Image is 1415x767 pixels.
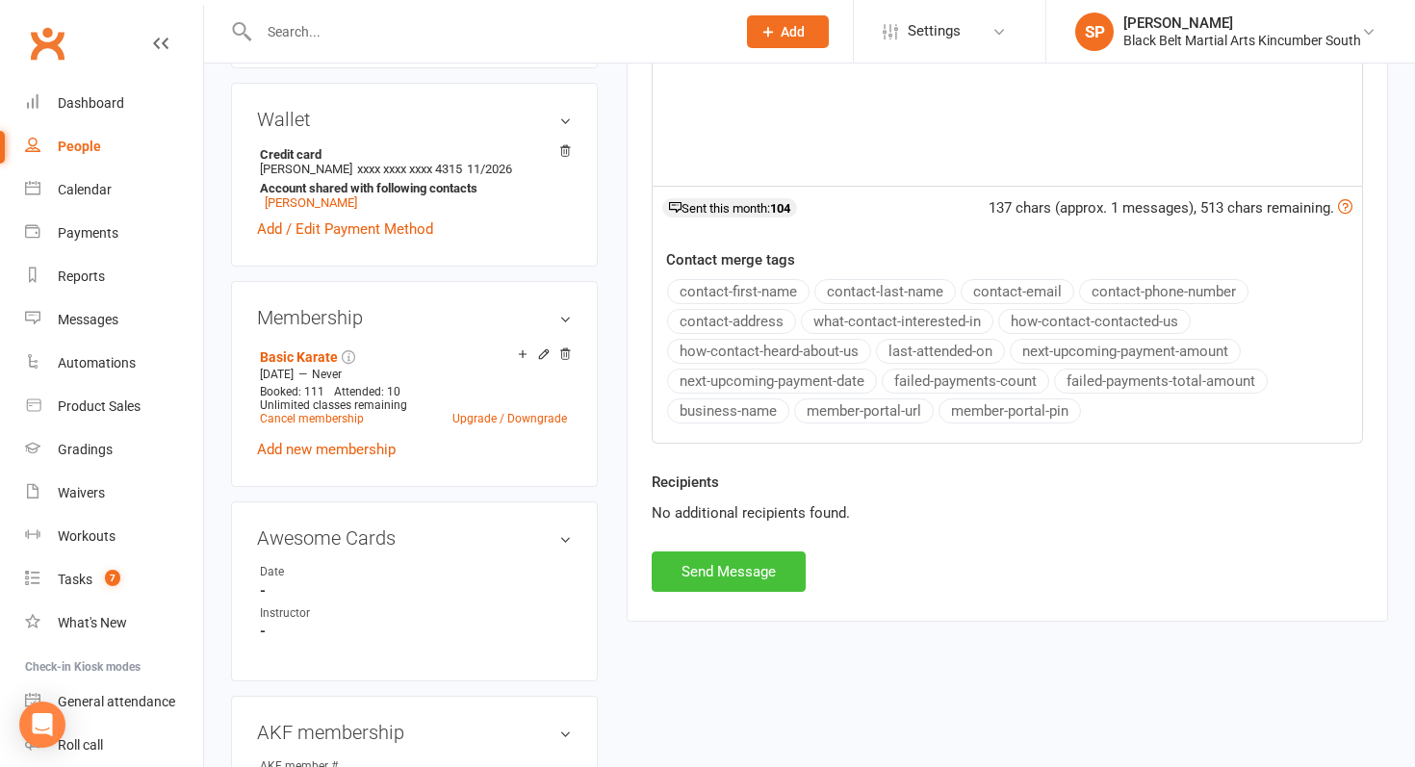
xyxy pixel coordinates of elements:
[253,18,722,45] input: Search...
[58,528,116,544] div: Workouts
[25,724,203,767] a: Roll call
[998,309,1191,334] button: how-contact-contacted-us
[257,527,572,549] h3: Awesome Cards
[265,195,357,210] a: [PERSON_NAME]
[58,182,112,197] div: Calendar
[1054,369,1268,394] button: failed-payments-total-amount
[667,339,871,364] button: how-contact-heard-about-us
[1010,339,1241,364] button: next-upcoming-payment-amount
[25,428,203,472] a: Gradings
[260,147,562,162] strong: Credit card
[801,309,993,334] button: what-contact-interested-in
[58,225,118,241] div: Payments
[25,515,203,558] a: Workouts
[667,279,810,304] button: contact-first-name
[770,201,790,216] strong: 104
[747,15,829,48] button: Add
[794,398,934,423] button: member-portal-url
[260,604,419,623] div: Instructor
[25,472,203,515] a: Waivers
[25,680,203,724] a: General attendance kiosk mode
[25,601,203,645] a: What's New
[260,412,364,425] a: Cancel membership
[257,217,433,241] a: Add / Edit Payment Method
[58,442,113,457] div: Gradings
[58,312,118,327] div: Messages
[58,615,127,630] div: What's New
[260,385,324,398] span: Booked: 111
[814,279,956,304] button: contact-last-name
[1123,14,1361,32] div: [PERSON_NAME]
[257,722,572,743] h3: AKF membership
[667,398,789,423] button: business-name
[257,307,572,328] h3: Membership
[652,471,719,494] label: Recipients
[667,309,796,334] button: contact-address
[58,572,92,587] div: Tasks
[19,702,65,748] div: Open Intercom Messenger
[876,339,1005,364] button: last-attended-on
[260,398,407,412] span: Unlimited classes remaining
[25,168,203,212] a: Calendar
[961,279,1074,304] button: contact-email
[25,255,203,298] a: Reports
[257,109,572,130] h3: Wallet
[260,368,294,381] span: [DATE]
[260,582,572,600] strong: -
[260,623,572,640] strong: -
[58,268,105,284] div: Reports
[257,441,396,458] a: Add new membership
[652,551,806,592] button: Send Message
[452,412,567,425] a: Upgrade / Downgrade
[25,82,203,125] a: Dashboard
[58,485,105,500] div: Waivers
[260,563,419,581] div: Date
[23,19,71,67] a: Clubworx
[25,212,203,255] a: Payments
[58,398,141,414] div: Product Sales
[667,369,877,394] button: next-upcoming-payment-date
[25,342,203,385] a: Automations
[781,24,805,39] span: Add
[260,349,338,365] a: Basic Karate
[939,398,1081,423] button: member-portal-pin
[357,162,462,176] span: xxxx xxxx xxxx 4315
[260,181,562,195] strong: Account shared with following contacts
[25,125,203,168] a: People
[1079,279,1248,304] button: contact-phone-number
[58,737,103,753] div: Roll call
[882,369,1049,394] button: failed-payments-count
[257,144,572,213] li: [PERSON_NAME]
[58,139,101,154] div: People
[666,248,795,271] label: Contact merge tags
[105,570,120,586] span: 7
[25,558,203,601] a: Tasks 7
[989,196,1352,219] div: 137 chars (approx. 1 messages), 513 chars remaining.
[25,298,203,342] a: Messages
[255,367,572,382] div: —
[652,501,1363,524] div: No additional recipients found.
[467,162,512,176] span: 11/2026
[58,355,136,371] div: Automations
[1075,13,1114,51] div: SP
[312,368,342,381] span: Never
[334,385,400,398] span: Attended: 10
[1123,32,1361,49] div: Black Belt Martial Arts Kincumber South
[662,198,797,217] div: Sent this month:
[58,95,124,111] div: Dashboard
[58,694,175,709] div: General attendance
[25,385,203,428] a: Product Sales
[908,10,961,53] span: Settings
